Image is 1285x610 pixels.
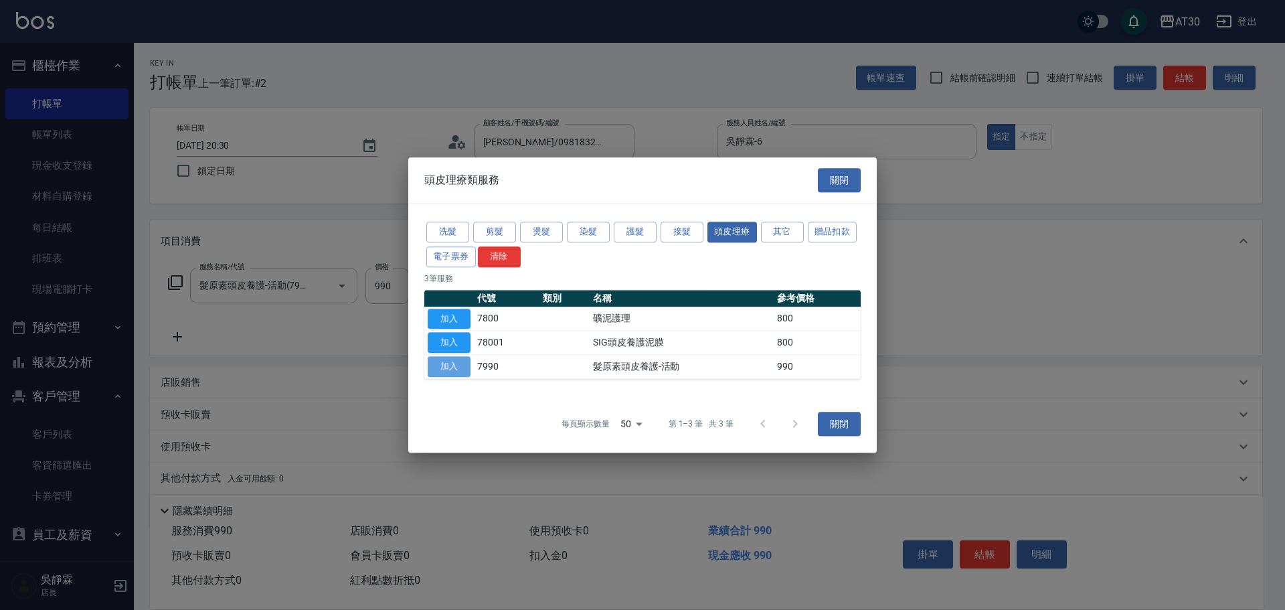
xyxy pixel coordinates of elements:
[474,290,539,307] th: 代號
[473,222,516,242] button: 剪髮
[761,222,804,242] button: 其它
[707,222,757,242] button: 頭皮理療
[590,331,774,355] td: SIG頭皮養護泥膜
[428,356,470,377] button: 加入
[428,333,470,354] button: 加入
[615,406,647,442] div: 50
[424,273,861,285] p: 3 筆服務
[774,307,861,331] td: 800
[818,168,861,193] button: 關閉
[774,331,861,355] td: 800
[474,307,539,331] td: 7800
[774,290,861,307] th: 參考價格
[428,309,470,329] button: 加入
[562,418,610,430] p: 每頁顯示數量
[567,222,610,242] button: 染髮
[590,290,774,307] th: 名稱
[424,173,499,187] span: 頭皮理療類服務
[808,222,857,242] button: 贈品扣款
[818,412,861,437] button: 關閉
[474,355,539,379] td: 7990
[426,222,469,242] button: 洗髮
[474,331,539,355] td: 78001
[614,222,657,242] button: 護髮
[774,355,861,379] td: 990
[539,290,590,307] th: 類別
[661,222,703,242] button: 接髮
[520,222,563,242] button: 燙髮
[426,246,476,267] button: 電子票券
[590,307,774,331] td: 礦泥護理
[669,418,734,430] p: 第 1–3 筆 共 3 筆
[590,355,774,379] td: 髮原素頭皮養護-活動
[478,246,521,267] button: 清除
